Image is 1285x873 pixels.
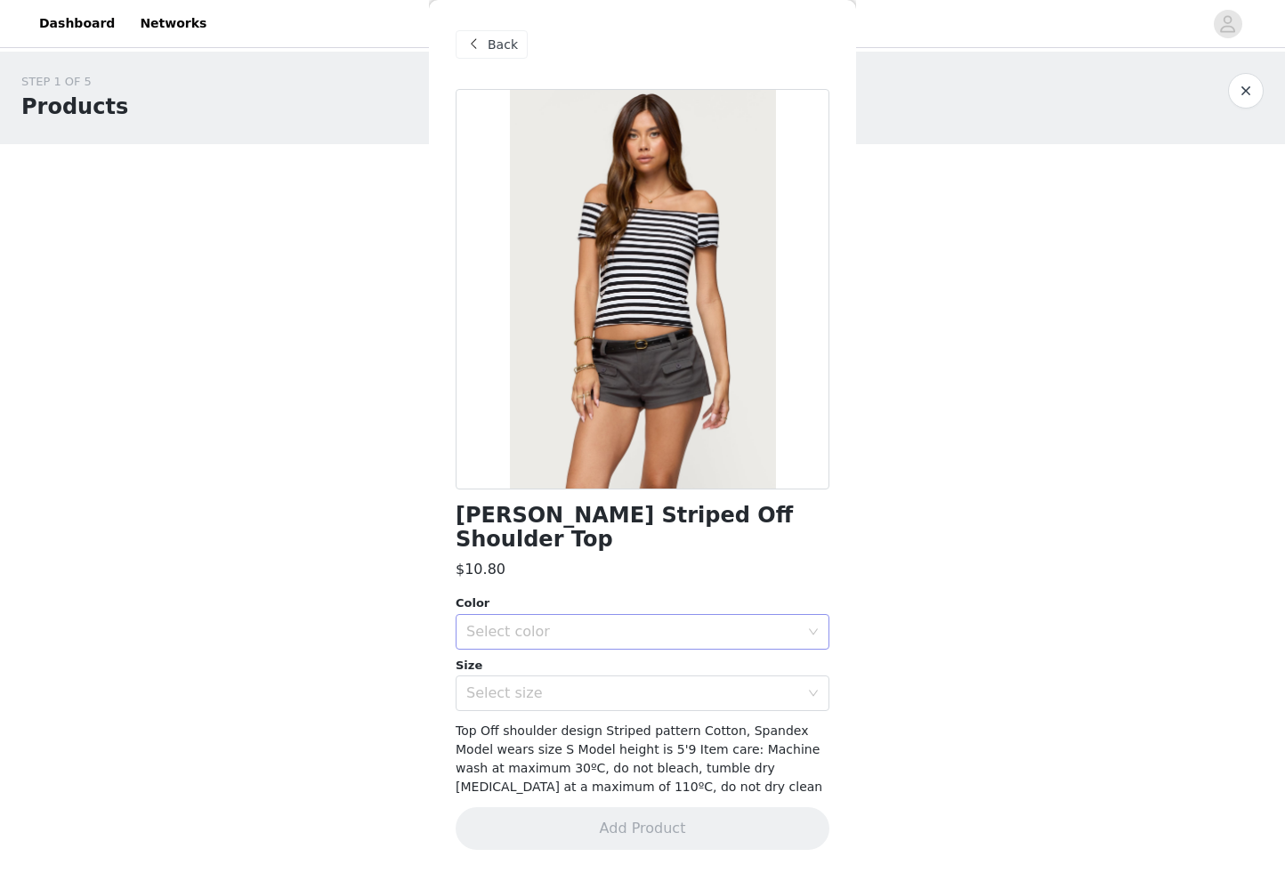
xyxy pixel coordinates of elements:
i: icon: down [808,688,819,700]
button: Add Product [456,807,829,850]
div: avatar [1219,10,1236,38]
div: Select color [466,623,799,641]
div: STEP 1 OF 5 [21,73,128,91]
div: Color [456,594,829,612]
h1: [PERSON_NAME] Striped Off Shoulder Top [456,504,829,552]
h3: $10.80 [456,559,505,580]
div: Size [456,657,829,675]
div: Select size [466,684,799,702]
a: Dashboard [28,4,125,44]
h1: Products [21,91,128,123]
i: icon: down [808,626,819,639]
a: Networks [129,4,217,44]
span: Top Off shoulder design Striped pattern Cotton, Spandex Model wears size S Model height is 5'9 It... [456,723,822,794]
span: Back [488,36,518,54]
